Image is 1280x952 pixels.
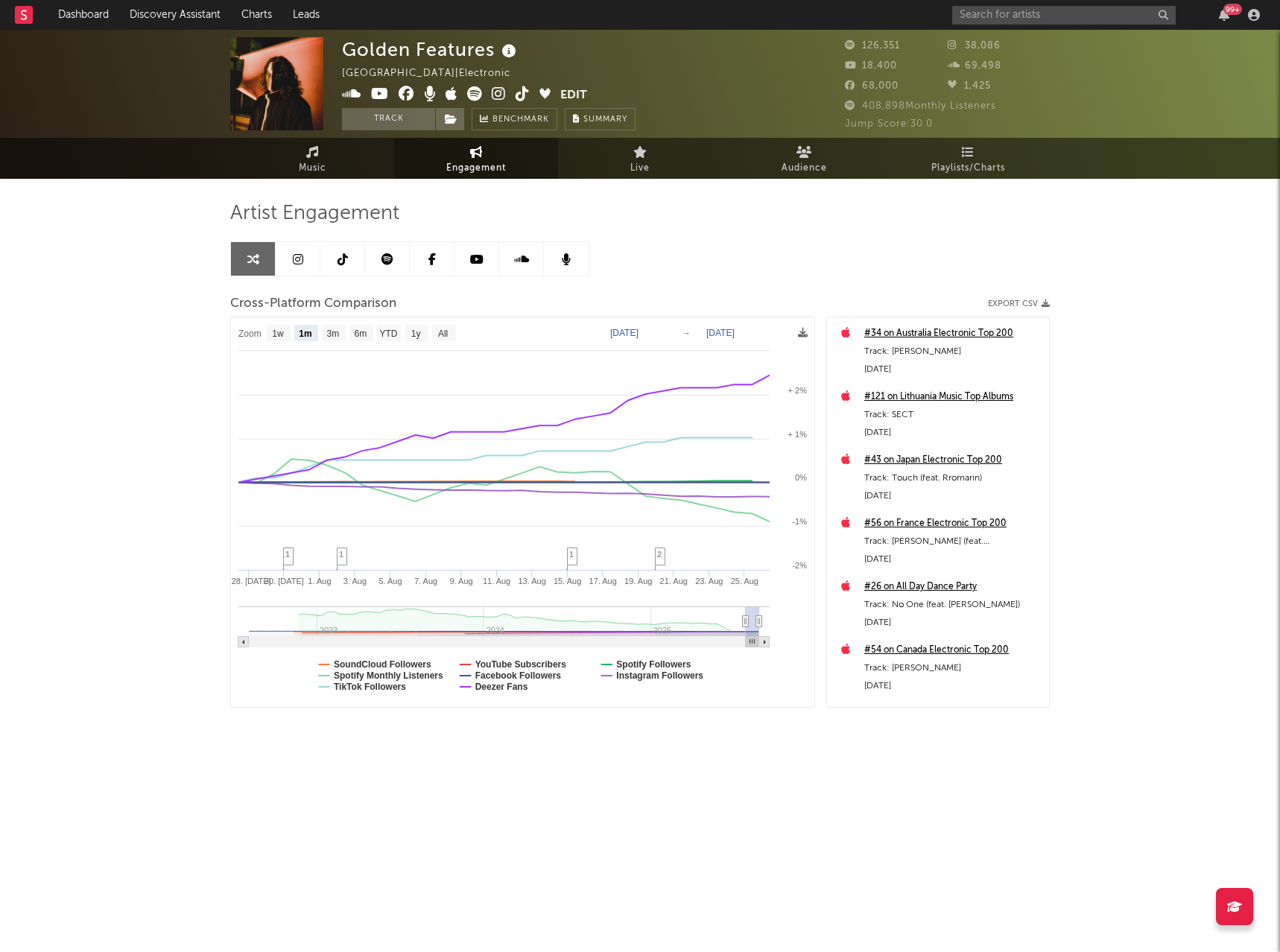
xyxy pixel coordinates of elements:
text: 1y [411,329,421,339]
span: Engagement [446,159,506,177]
text: 30. [DATE] [264,577,304,586]
text: 1m [299,329,311,339]
text: Spotify Monthly Listeners [334,670,443,681]
text: -2% [792,561,807,570]
text: 3. Aug [343,577,367,586]
a: Live [558,138,722,179]
text: -1% [792,517,807,526]
button: Export CSV [988,299,1050,308]
text: YouTube Subscribers [475,659,567,670]
button: 99+ [1219,9,1229,21]
span: 1 [285,550,290,559]
text: Facebook Followers [475,670,562,681]
text: 6m [355,329,367,339]
text: All [438,329,448,339]
text: + 1% [788,430,808,439]
span: 69,498 [948,61,1001,71]
span: 2 [657,550,662,559]
text: 19. Aug [624,577,652,586]
span: 68,000 [845,81,899,91]
span: 408,898 Monthly Listeners [845,101,996,111]
a: Audience [722,138,886,179]
span: Live [630,159,650,177]
a: #34 on Australia Electronic Top 200 [864,325,1042,343]
span: Playlists/Charts [931,159,1005,177]
text: TikTok Followers [334,682,406,692]
text: [DATE] [610,328,639,338]
a: Engagement [394,138,558,179]
a: #43 on Japan Electronic Top 200 [864,451,1042,469]
a: #26 on All Day Dance Party [864,578,1042,596]
span: 126,351 [845,41,900,51]
input: Search for artists [952,6,1176,25]
div: Track: [PERSON_NAME] (feat. [PERSON_NAME]) [864,533,1042,550]
div: Track: [PERSON_NAME] [864,343,1042,361]
div: [DATE] [864,614,1042,632]
text: 1w [272,329,284,339]
text: 0% [795,473,807,482]
a: Benchmark [472,108,557,130]
text: + 2% [788,386,808,395]
span: 1 [569,550,574,559]
text: [DATE] [706,328,735,338]
span: 38,086 [948,41,1001,51]
span: Audience [782,159,827,177]
div: [GEOGRAPHIC_DATA] | Electronic [342,65,527,83]
div: Track: SECT [864,406,1042,424]
text: Zoom [238,329,262,339]
a: #56 on France Electronic Top 200 [864,515,1042,533]
button: Edit [560,86,587,105]
button: Summary [565,108,636,130]
span: Music [299,159,326,177]
text: Spotify Followers [616,659,691,670]
span: Artist Engagement [230,205,399,223]
text: 21. Aug [660,577,688,586]
div: 99 + [1223,4,1242,15]
span: 1,425 [948,81,991,91]
div: Track: No One (feat. [PERSON_NAME]) [864,596,1042,614]
text: 7. Aug [414,577,437,586]
a: #54 on Canada Electronic Top 200 [864,641,1042,659]
text: YTD [379,329,397,339]
span: Summary [583,115,627,124]
div: Track: [PERSON_NAME] [864,659,1042,677]
a: #54 on France Electronic Top 200 [864,705,1042,723]
button: Track [342,108,435,130]
text: 5. Aug [378,577,402,586]
text: 28. [DATE] [232,577,271,586]
text: 17. Aug [589,577,617,586]
div: Golden Features [342,37,520,62]
span: Benchmark [492,111,549,129]
div: Track: Touch (feat. Rromarin) [864,469,1042,487]
div: [DATE] [864,361,1042,378]
text: 25. Aug [731,577,758,586]
span: Cross-Platform Comparison [230,295,396,313]
text: 3m [327,329,340,339]
div: [DATE] [864,550,1042,568]
text: Deezer Fans [475,682,528,692]
div: [DATE] [864,677,1042,695]
a: #121 on Lithuania Music Top Albums [864,388,1042,406]
a: Music [230,138,394,179]
text: 13. Aug [518,577,545,586]
text: 11. Aug [483,577,510,586]
text: → [682,328,691,338]
text: SoundCloud Followers [334,659,431,670]
text: Instagram Followers [616,670,703,681]
div: [DATE] [864,424,1042,442]
text: 15. Aug [554,577,581,586]
div: [DATE] [864,487,1042,505]
text: 9. Aug [449,577,472,586]
span: Jump Score: 30.0 [845,119,933,129]
span: 1 [339,550,343,559]
span: 18,400 [845,61,897,71]
text: 23. Aug [695,577,723,586]
a: Playlists/Charts [886,138,1050,179]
